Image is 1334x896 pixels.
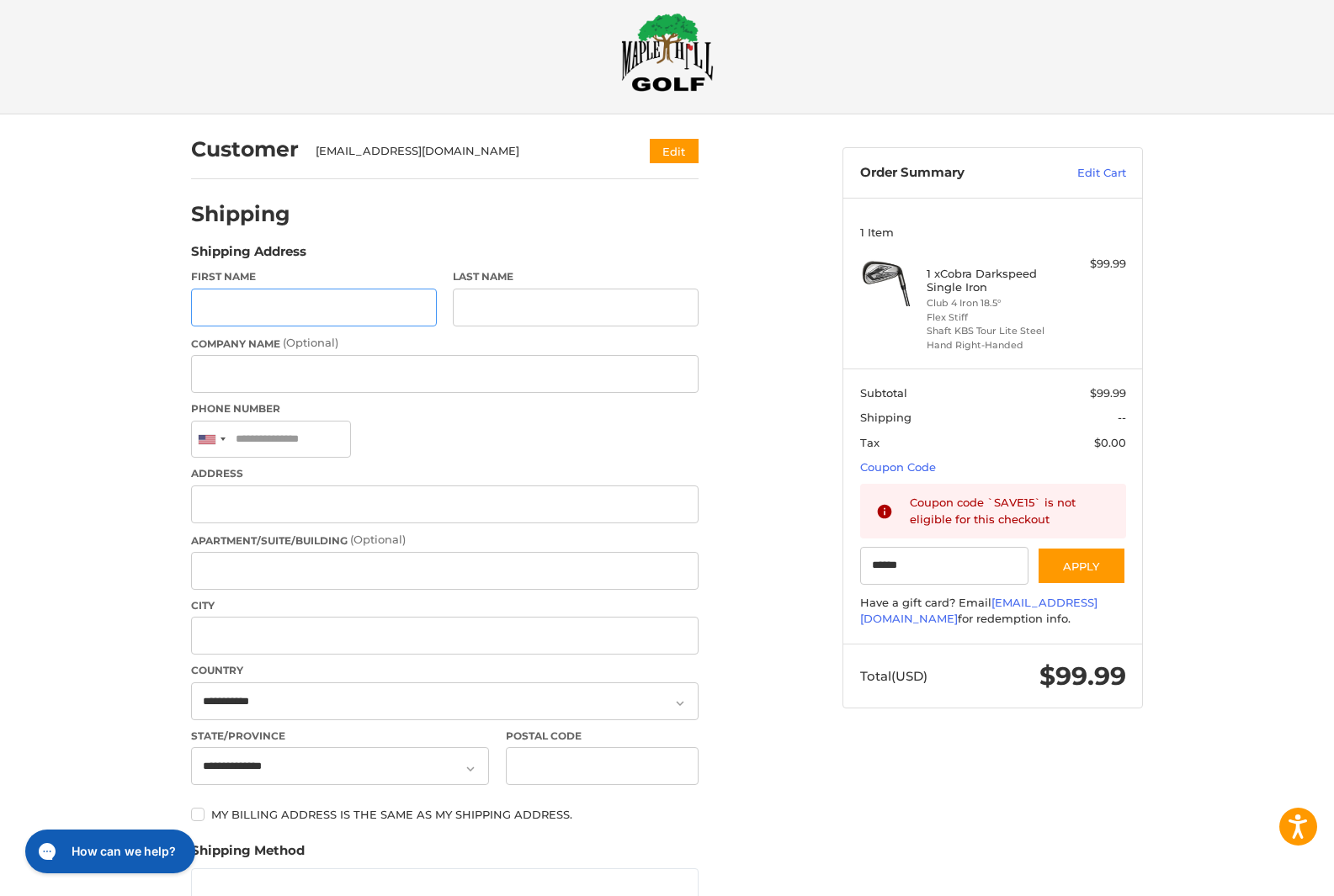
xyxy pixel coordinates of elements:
h2: Customer [191,136,299,162]
h3: 1 Item [860,225,1126,239]
label: City [191,598,699,613]
span: $0.00 [1094,436,1126,449]
img: Maple Hill Golf [621,13,714,92]
input: Gift Certificate or Coupon Code [860,547,1029,585]
span: Subtotal [860,386,907,400]
a: Coupon Code [860,460,936,474]
label: Phone Number [191,401,699,416]
div: Have a gift card? Email for redemption info. [860,595,1126,628]
div: United States: +1 [192,421,231,458]
li: Hand Right-Handed [927,338,1055,353]
li: Club 4 Iron 18.5° [927,296,1055,310]
span: Total (USD) [860,668,927,684]
span: Shipping [860,411,911,424]
li: Flex Stiff [927,310,1055,325]
label: Postal Code [506,729,699,744]
div: Coupon code `SAVE15` is not eligible for this checkout [910,495,1110,528]
label: First Name [191,269,437,284]
label: Country [191,663,699,678]
span: Tax [860,436,880,449]
button: Apply [1037,547,1126,585]
button: Edit [650,139,699,163]
small: (Optional) [350,533,406,546]
label: Last Name [453,269,699,284]
legend: Shipping Address [191,242,306,269]
label: Apartment/Suite/Building [191,532,699,549]
label: Address [191,466,699,481]
label: Company Name [191,335,699,352]
label: State/Province [191,729,489,744]
div: $99.99 [1060,256,1126,273]
small: (Optional) [283,336,338,349]
h3: Order Summary [860,165,1041,182]
span: $99.99 [1090,386,1126,400]
legend: Shipping Method [191,841,305,868]
iframe: Gorgias live chat messenger [17,824,200,879]
label: My billing address is the same as my shipping address. [191,808,699,821]
div: [EMAIL_ADDRESS][DOMAIN_NAME] [316,143,618,160]
li: Shaft KBS Tour Lite Steel [927,324,1055,338]
a: Edit Cart [1041,165,1126,182]
h4: 1 x Cobra Darkspeed Single Iron [927,267,1055,294]
span: -- [1118,411,1126,424]
h2: Shipping [191,201,290,227]
span: $99.99 [1039,660,1126,692]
